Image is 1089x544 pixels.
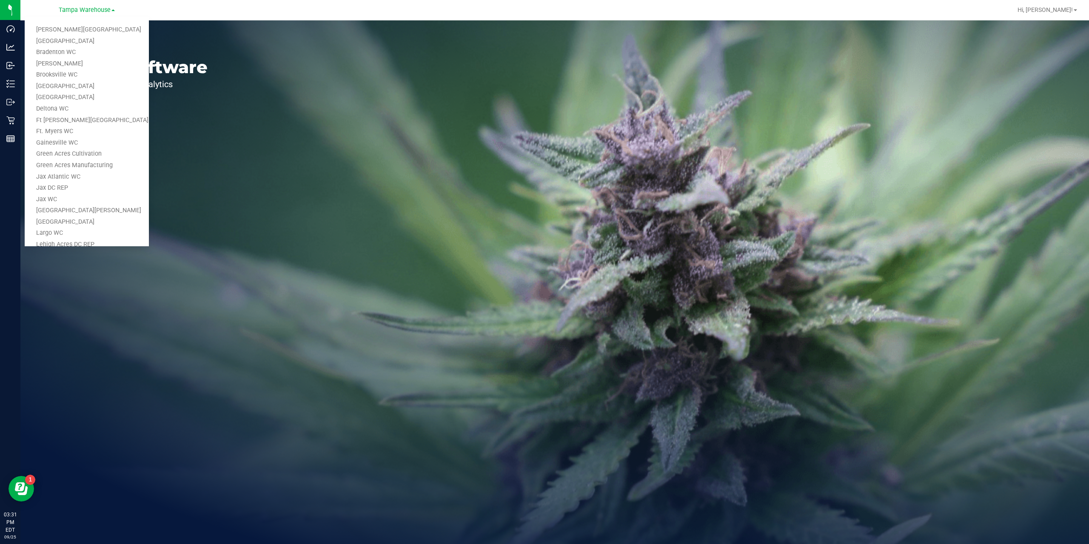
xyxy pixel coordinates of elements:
inline-svg: Reports [6,134,15,143]
a: [GEOGRAPHIC_DATA] [25,216,149,228]
inline-svg: Inbound [6,61,15,70]
inline-svg: Analytics [6,43,15,51]
a: [PERSON_NAME] [25,58,149,70]
a: Lehigh Acres DC REP [25,239,149,251]
p: 09/25 [4,534,17,540]
a: Largo WC [25,228,149,239]
a: Gainesville WC [25,137,149,149]
span: Hi, [PERSON_NAME]! [1018,6,1073,13]
iframe: Resource center [9,476,34,501]
a: Deltona WC [25,103,149,115]
inline-svg: Dashboard [6,25,15,33]
a: Brooksville WC [25,69,149,81]
a: Jax DC REP [25,182,149,194]
a: Green Acres Manufacturing [25,160,149,171]
a: Bradenton WC [25,47,149,58]
a: Jax WC [25,194,149,205]
a: Ft [PERSON_NAME][GEOGRAPHIC_DATA] [25,115,149,126]
a: [GEOGRAPHIC_DATA] [25,81,149,92]
inline-svg: Outbound [6,98,15,106]
a: Jax Atlantic WC [25,171,149,183]
span: Tampa Warehouse [59,6,111,14]
inline-svg: Retail [6,116,15,125]
a: [GEOGRAPHIC_DATA] [25,36,149,47]
a: [GEOGRAPHIC_DATA][PERSON_NAME] [25,205,149,216]
a: Ft. Myers WC [25,126,149,137]
a: [GEOGRAPHIC_DATA] [25,92,149,103]
inline-svg: Inventory [6,80,15,88]
iframe: Resource center unread badge [25,475,35,485]
a: [PERSON_NAME][GEOGRAPHIC_DATA] [25,24,149,36]
p: 03:31 PM EDT [4,511,17,534]
a: Green Acres Cultivation [25,148,149,160]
